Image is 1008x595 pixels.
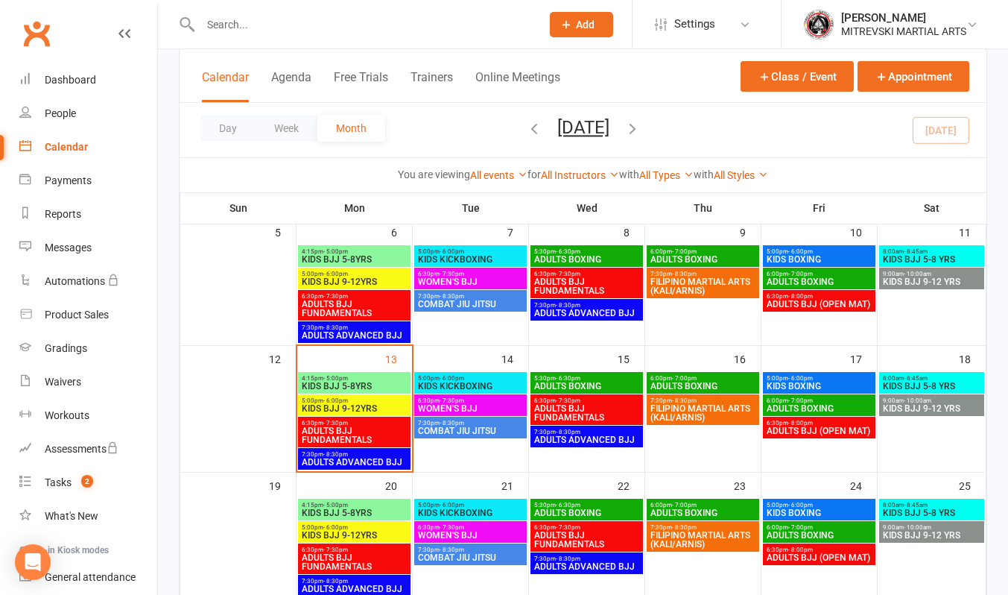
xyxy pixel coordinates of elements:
[740,219,761,244] div: 9
[301,531,408,540] span: KIDS BJJ 9-12YRS
[45,571,136,583] div: General attendance
[556,375,580,382] span: - 6:30pm
[619,169,639,180] strong: with
[417,404,524,413] span: WOMEN'S BJJ
[766,255,872,264] span: KIDS BOXING
[618,346,644,371] div: 15
[19,298,157,332] a: Product Sales
[650,271,756,277] span: 7:30pm
[19,365,157,399] a: Waivers
[556,502,580,509] span: - 6:30pm
[882,271,981,277] span: 9:00am
[556,248,580,255] span: - 6:30pm
[323,502,348,509] span: - 5:00pm
[301,300,408,318] span: ADULTS BJJ FUNDAMENTALS
[440,248,464,255] span: - 6:00pm
[766,271,872,277] span: 6:00pm
[18,15,55,52] a: Clubworx
[323,397,348,404] span: - 6:00pm
[271,70,311,102] button: Agenda
[714,169,768,181] a: All Styles
[556,302,580,309] span: - 8:30pm
[556,271,580,277] span: - 7:30pm
[323,324,348,331] span: - 8:30pm
[45,409,89,421] div: Workouts
[788,271,813,277] span: - 7:00pm
[882,397,981,404] span: 9:00am
[256,115,317,142] button: Week
[301,426,408,444] span: ADULTS BJJ FUNDAMENTALS
[650,502,756,509] span: 6:00pm
[766,397,872,404] span: 6:00pm
[19,466,157,500] a: Tasks 2
[533,248,640,255] span: 5:30pm
[672,248,697,255] span: - 7:00pm
[882,382,981,391] span: KIDS BJJ 5-8 YRS
[45,476,72,488] div: Tasks
[533,255,640,264] span: ADULTS BOXING
[882,502,981,509] span: 8:00am
[766,553,872,562] span: ADULTS BJJ (OPEN MAT)
[766,375,872,382] span: 5:00pm
[417,248,524,255] span: 5:00pm
[882,524,981,531] span: 9:00am
[323,420,348,426] span: - 7:30pm
[533,375,640,382] span: 5:30pm
[650,248,756,255] span: 6:00pm
[417,524,524,531] span: 6:30pm
[672,397,697,404] span: - 8:30pm
[788,547,813,553] span: - 8:00pm
[470,169,527,181] a: All events
[301,293,408,300] span: 6:30pm
[417,509,524,517] span: KIDS KICKBOXING
[301,451,408,458] span: 7:30pm
[672,502,697,509] span: - 7:00pm
[45,141,88,153] div: Calendar
[878,192,986,224] th: Sat
[417,547,524,553] span: 7:30pm
[301,248,408,255] span: 4:15pm
[45,510,98,522] div: What's New
[19,164,157,198] a: Payments
[301,458,408,467] span: ADULTS ADVANCED BJJ
[533,429,640,435] span: 7:30pm
[19,399,157,432] a: Workouts
[766,293,872,300] span: 6:30pm
[323,524,348,531] span: - 6:00pm
[411,70,453,102] button: Trainers
[301,255,408,264] span: KIDS BJJ 5-8YRS
[301,547,408,553] span: 6:30pm
[19,500,157,533] a: What's New
[672,271,697,277] span: - 8:30pm
[19,561,157,594] a: General attendance kiosk mode
[904,397,931,404] span: - 10:00am
[672,524,697,531] span: - 8:30pm
[301,277,408,286] span: KIDS BJJ 9-12YRS
[301,578,408,585] span: 7:30pm
[959,473,986,497] div: 25
[788,375,813,382] span: - 6:00pm
[323,451,348,458] span: - 8:30pm
[19,97,157,130] a: People
[533,524,640,531] span: 6:30pm
[882,531,981,540] span: KIDS BJJ 9-12 YRS
[766,248,872,255] span: 5:00pm
[766,404,872,413] span: ADULTS BOXING
[882,404,981,413] span: KIDS BJJ 9-12 YRS
[904,271,931,277] span: - 10:00am
[19,432,157,466] a: Assessments
[45,174,92,186] div: Payments
[556,429,580,435] span: - 8:30pm
[788,248,813,255] span: - 6:00pm
[45,107,76,119] div: People
[19,63,157,97] a: Dashboard
[269,473,296,497] div: 19
[533,397,640,404] span: 6:30pm
[417,271,524,277] span: 6:30pm
[904,375,928,382] span: - 8:45am
[417,375,524,382] span: 5:00pm
[301,331,408,340] span: ADULTS ADVANCED BJJ
[417,382,524,391] span: KIDS KICKBOXING
[301,420,408,426] span: 6:30pm
[850,346,877,371] div: 17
